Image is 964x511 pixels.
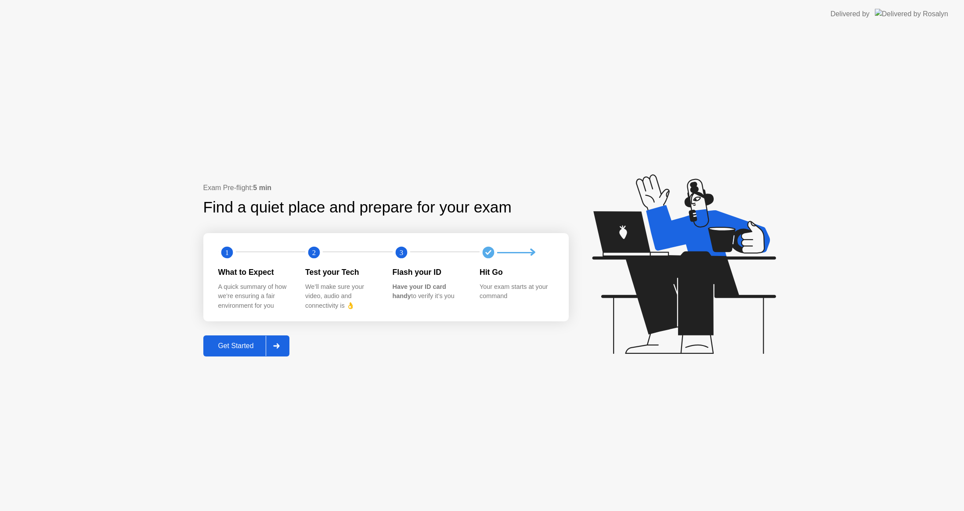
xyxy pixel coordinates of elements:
[480,282,553,301] div: Your exam starts at your command
[203,183,569,193] div: Exam Pre-flight:
[225,248,228,257] text: 1
[393,282,466,301] div: to verify it’s you
[206,342,266,350] div: Get Started
[393,266,466,278] div: Flash your ID
[312,248,316,257] text: 2
[830,9,870,19] div: Delivered by
[875,9,948,19] img: Delivered by Rosalyn
[393,283,446,300] b: Have your ID card handy
[399,248,403,257] text: 3
[305,266,379,278] div: Test your Tech
[203,335,290,356] button: Get Started
[305,282,379,311] div: We’ll make sure your video, audio and connectivity is 👌
[218,266,292,278] div: What to Expect
[218,282,292,311] div: A quick summary of how we’re ensuring a fair environment for you
[480,266,553,278] div: Hit Go
[253,184,271,191] b: 5 min
[203,196,513,219] div: Find a quiet place and prepare for your exam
